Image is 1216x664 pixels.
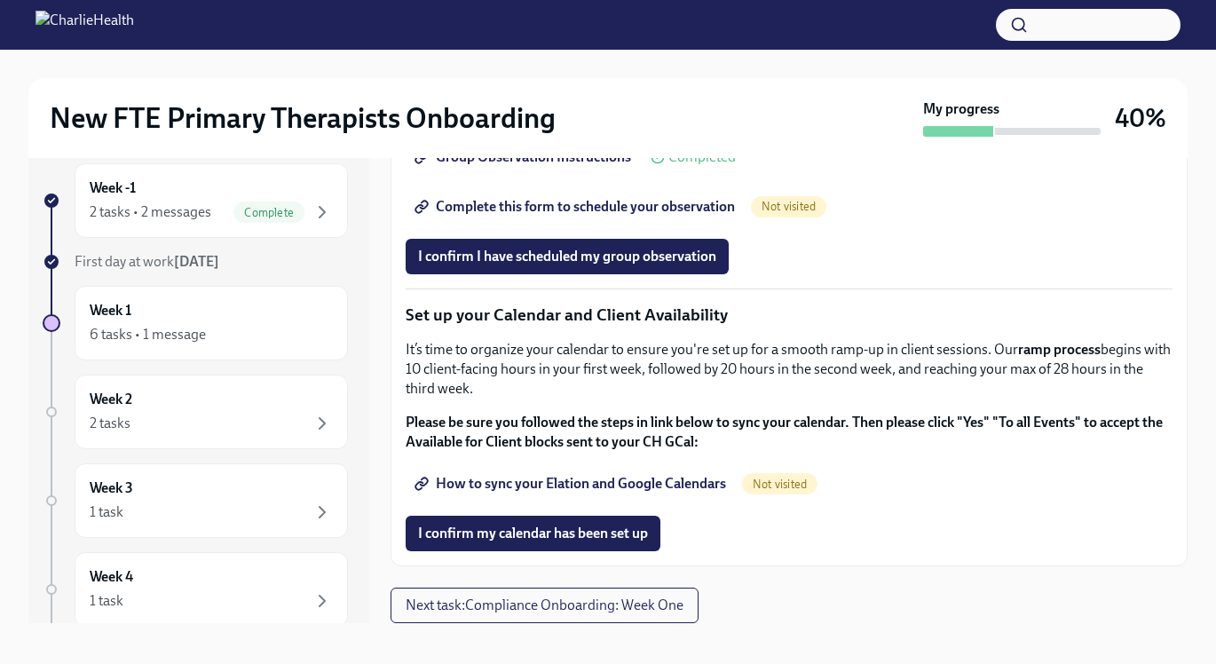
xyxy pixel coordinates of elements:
[406,414,1163,450] strong: Please be sure you followed the steps in link below to sync your calendar. Then please click "Yes...
[391,588,699,623] button: Next task:Compliance Onboarding: Week One
[75,253,219,270] span: First day at work
[90,502,123,522] div: 1 task
[43,286,348,360] a: Week 16 tasks • 1 message
[418,475,726,493] span: How to sync your Elation and Google Calendars
[406,597,683,614] span: Next task : Compliance Onboarding: Week One
[668,150,736,164] span: Completed
[406,516,660,551] button: I confirm my calendar has been set up
[43,252,348,272] a: First day at work[DATE]
[43,375,348,449] a: Week 22 tasks
[406,304,1173,327] p: Set up your Calendar and Client Availability
[90,325,206,344] div: 6 tasks • 1 message
[174,253,219,270] strong: [DATE]
[90,591,123,611] div: 1 task
[406,239,729,274] button: I confirm I have scheduled my group observation
[90,567,133,587] h6: Week 4
[90,178,136,198] h6: Week -1
[923,99,999,119] strong: My progress
[1115,102,1166,134] h3: 40%
[43,463,348,538] a: Week 31 task
[406,466,738,502] a: How to sync your Elation and Google Calendars
[406,340,1173,399] p: It’s time to organize your calendar to ensure you're set up for a smooth ramp-up in client sessio...
[406,189,747,225] a: Complete this form to schedule your observation
[742,478,817,491] span: Not visited
[43,163,348,238] a: Week -12 tasks • 2 messagesComplete
[90,390,132,409] h6: Week 2
[36,11,134,39] img: CharlieHealth
[90,414,130,433] div: 2 tasks
[418,198,735,216] span: Complete this form to schedule your observation
[751,200,826,213] span: Not visited
[1018,341,1101,358] strong: ramp process
[90,202,211,222] div: 2 tasks • 2 messages
[233,206,304,219] span: Complete
[50,100,556,136] h2: New FTE Primary Therapists Onboarding
[90,301,131,320] h6: Week 1
[90,478,133,498] h6: Week 3
[418,525,648,542] span: I confirm my calendar has been set up
[43,552,348,627] a: Week 41 task
[418,248,716,265] span: I confirm I have scheduled my group observation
